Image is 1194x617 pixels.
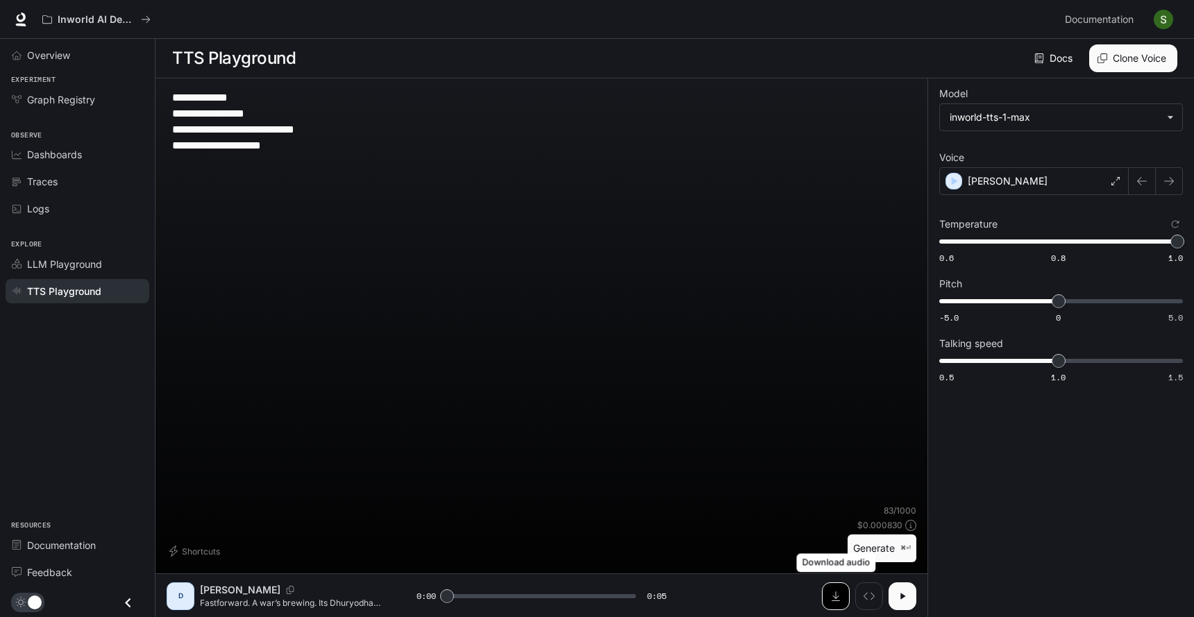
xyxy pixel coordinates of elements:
[1168,217,1183,232] button: Reset to default
[1065,11,1134,28] span: Documentation
[6,196,149,221] a: Logs
[6,279,149,303] a: TTS Playground
[27,201,49,216] span: Logs
[6,560,149,584] a: Feedback
[6,43,149,67] a: Overview
[900,544,911,552] p: ⌘⏎
[27,48,70,62] span: Overview
[939,89,968,99] p: Model
[6,142,149,167] a: Dashboards
[1150,6,1177,33] button: User avatar
[1154,10,1173,29] img: User avatar
[27,284,101,298] span: TTS Playground
[939,279,962,289] p: Pitch
[1059,6,1144,33] a: Documentation
[884,505,916,516] p: 83 / 1000
[1051,252,1066,264] span: 0.8
[1168,312,1183,323] span: 5.0
[6,252,149,276] a: LLM Playground
[27,565,72,580] span: Feedback
[1056,312,1061,323] span: 0
[27,147,82,162] span: Dashboards
[6,87,149,112] a: Graph Registry
[1168,371,1183,383] span: 1.5
[950,110,1160,124] div: inworld-tts-1-max
[940,104,1182,130] div: inworld-tts-1-max
[968,174,1048,188] p: [PERSON_NAME]
[939,371,954,383] span: 0.5
[822,582,850,610] button: Download audio
[939,153,964,162] p: Voice
[27,538,96,552] span: Documentation
[28,594,42,609] span: Dark mode toggle
[200,583,280,597] p: [PERSON_NAME]
[27,174,58,189] span: Traces
[6,169,149,194] a: Traces
[169,585,192,607] div: D
[1032,44,1078,72] a: Docs
[6,533,149,557] a: Documentation
[1168,252,1183,264] span: 1.0
[939,219,998,229] p: Temperature
[1089,44,1177,72] button: Clone Voice
[857,519,902,531] p: $ 0.000830
[1051,371,1066,383] span: 1.0
[939,339,1003,348] p: Talking speed
[848,534,916,563] button: Generate⌘⏎
[58,14,135,26] p: Inworld AI Demos
[27,92,95,107] span: Graph Registry
[112,589,144,617] button: Close drawer
[167,540,226,562] button: Shortcuts
[939,312,959,323] span: -5.0
[417,589,436,603] span: 0:00
[280,586,300,594] button: Copy Voice ID
[855,582,883,610] button: Inspect
[939,252,954,264] span: 0.6
[647,589,666,603] span: 0:05
[200,597,383,609] p: Fastforward. A war’s brewing. Its Dhuryodhana and his crew. Versus the Paandavas
[27,257,102,271] span: LLM Playground
[36,6,157,33] button: All workspaces
[797,554,876,573] div: Download audio
[172,44,296,72] h1: TTS Playground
